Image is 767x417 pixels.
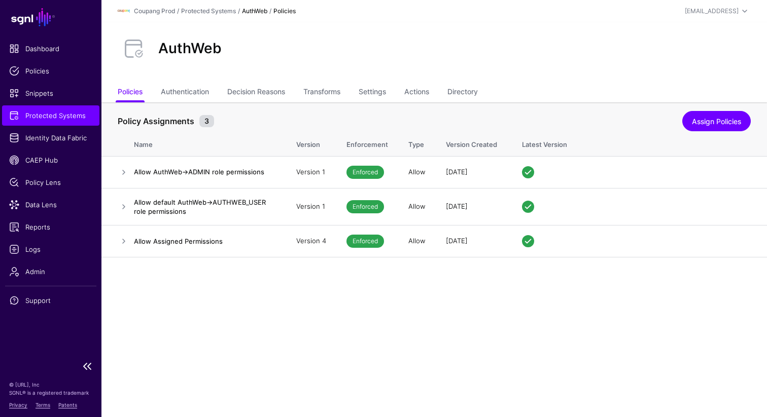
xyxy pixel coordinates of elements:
span: Protected Systems [9,110,92,121]
span: Policy Lens [9,177,92,187]
th: Version Created [436,130,512,156]
small: 3 [199,115,214,127]
a: Protected Systems [181,7,236,15]
span: Enforced [346,166,384,179]
th: Type [398,130,436,156]
a: Dashboard [2,39,99,59]
h4: Allow default AuthWeb->AUTHWEB_USER role permissions [134,198,276,216]
span: Admin [9,267,92,277]
td: Allow [398,156,436,188]
h4: Allow AuthWeb->ADMIN role permissions [134,167,276,176]
span: CAEP Hub [9,155,92,165]
span: Snippets [9,88,92,98]
td: Allow [398,188,436,225]
span: [DATE] [446,237,468,245]
a: Protected Systems [2,105,99,126]
a: Data Lens [2,195,99,215]
span: Dashboard [9,44,92,54]
a: SGNL [6,6,95,28]
a: Decision Reasons [227,83,285,102]
h2: AuthWeb [158,40,222,57]
th: Latest Version [512,130,767,156]
a: Identity Data Fabric [2,128,99,148]
span: Identity Data Fabric [9,133,92,143]
a: Terms [36,402,50,408]
span: [DATE] [446,168,468,176]
strong: AuthWeb [242,7,267,15]
td: Version 4 [286,225,336,257]
div: / [267,7,273,16]
a: Policies [118,83,143,102]
a: Patents [58,402,77,408]
span: Enforced [346,200,384,213]
a: Transforms [303,83,340,102]
a: Logs [2,239,99,259]
td: Allow [398,225,436,257]
a: Authentication [161,83,209,102]
span: Policy Assignments [115,115,197,127]
img: svg+xml;base64,PHN2ZyBpZD0iTG9nbyIgeG1sbnM9Imh0dHA6Ly93d3cudzMub3JnLzIwMDAvc3ZnIiB3aWR0aD0iMTIxLj... [118,5,130,17]
td: Version 1 [286,156,336,188]
span: Enforced [346,235,384,248]
span: Support [9,295,92,306]
th: Enforcement [336,130,398,156]
a: Directory [447,83,478,102]
th: Version [286,130,336,156]
p: © [URL], Inc [9,381,92,389]
td: Version 1 [286,188,336,225]
a: CAEP Hub [2,150,99,170]
a: Snippets [2,83,99,103]
a: Actions [404,83,429,102]
div: / [175,7,181,16]
p: SGNL® is a registered trademark [9,389,92,397]
div: [EMAIL_ADDRESS] [685,7,739,16]
a: Policies [2,61,99,81]
strong: Policies [273,7,296,15]
a: Settings [359,83,386,102]
a: Assign Policies [682,111,751,131]
a: Admin [2,261,99,282]
h4: Allow Assigned Permissions [134,237,276,246]
span: Logs [9,244,92,254]
th: Name [134,130,286,156]
span: Data Lens [9,200,92,210]
a: Coupang Prod [134,7,175,15]
a: Privacy [9,402,27,408]
span: Policies [9,66,92,76]
span: [DATE] [446,202,468,210]
span: Reports [9,222,92,232]
a: Policy Lens [2,172,99,193]
a: Reports [2,217,99,237]
div: / [236,7,242,16]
